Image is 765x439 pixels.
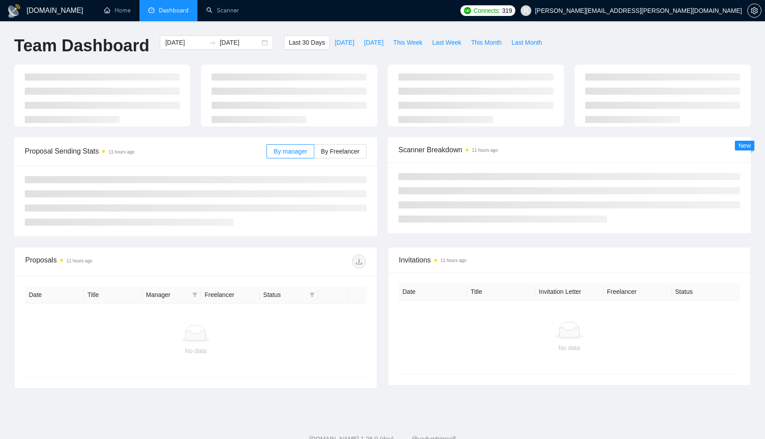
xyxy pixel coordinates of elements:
div: No data [32,346,359,356]
span: Proposal Sending Stats [25,146,267,157]
th: Date [25,286,84,304]
button: This Month [466,35,506,50]
button: Last Week [427,35,466,50]
span: Last Week [432,38,461,47]
th: Invitation Letter [535,283,603,300]
time: 11 hours ago [108,150,134,154]
a: searchScanner [206,7,239,14]
th: Manager [143,286,201,304]
button: [DATE] [359,35,388,50]
span: user [523,8,529,14]
button: Last 30 Days [284,35,330,50]
span: This Week [393,38,422,47]
button: setting [747,4,761,18]
a: setting [747,7,761,14]
th: Date [399,283,467,300]
span: [DATE] [364,38,383,47]
th: Freelancer [603,283,672,300]
span: filter [309,292,315,297]
a: homeHome [104,7,131,14]
time: 11 hours ago [66,258,92,263]
h1: Team Dashboard [14,35,149,56]
span: By manager [274,148,307,155]
span: Last Month [511,38,542,47]
span: Scanner Breakdown [398,144,740,155]
span: swap-right [209,39,216,46]
span: Dashboard [159,7,189,14]
span: This Month [471,38,502,47]
span: [DATE] [335,38,354,47]
span: 319 [502,6,512,15]
span: Manager [146,290,189,300]
span: setting [748,7,761,14]
span: to [209,39,216,46]
span: filter [192,292,197,297]
span: Invitations [399,254,740,266]
button: Last Month [506,35,547,50]
th: Freelancer [201,286,259,304]
time: 11 hours ago [472,148,498,153]
span: dashboard [148,7,155,13]
div: Proposals [25,254,196,269]
button: [DATE] [330,35,359,50]
img: logo [7,4,21,18]
span: filter [308,288,317,301]
input: End date [220,38,260,47]
input: Start date [165,38,205,47]
img: upwork-logo.png [464,7,471,14]
th: Title [84,286,142,304]
span: New [738,142,751,149]
th: Title [467,283,535,300]
time: 11 hours ago [440,258,466,263]
button: This Week [388,35,427,50]
span: Status [263,290,306,300]
span: By Freelancer [321,148,359,155]
th: Status [672,283,740,300]
div: No data [406,343,733,353]
span: Last 30 Days [289,38,325,47]
span: Connects: [474,6,500,15]
span: filter [190,288,199,301]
